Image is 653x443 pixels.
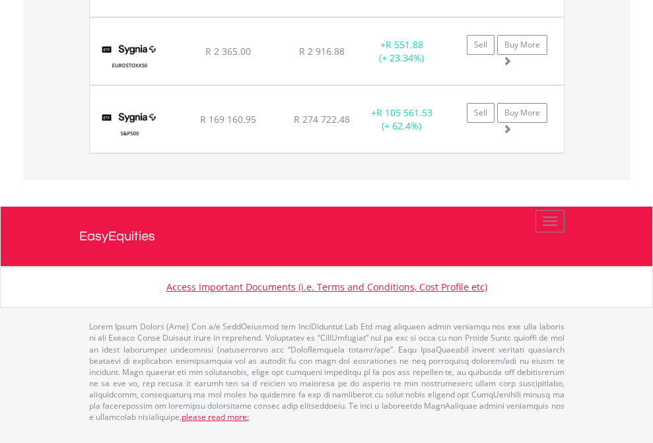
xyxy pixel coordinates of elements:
[79,207,574,266] a: EasyEquities
[361,106,443,133] div: + (+ 62.4%)
[361,38,443,65] div: + (+ 23.34%)
[200,113,256,125] span: R 169 160.95
[205,45,251,57] span: R 2 365.00
[299,45,345,57] span: R 2 916.88
[497,103,547,123] a: Buy More
[467,103,495,123] a: Sell
[182,411,249,423] a: please read more:
[467,35,495,55] a: Sell
[96,34,163,81] img: EQU.ZA.SYGEU.png
[294,113,350,125] span: R 274 722.48
[166,281,487,293] a: Access Important Documents (i.e. Terms and Conditions, Cost Profile etc)
[96,102,163,149] img: EQU.ZA.SYG500.png
[376,106,432,119] span: R 105 561.53
[497,35,547,55] a: Buy More
[89,321,565,423] p: Lorem Ipsum Dolors (Ame) Con a/e SeddOeiusmod tem InciDiduntut Lab Etd mag aliquaen admin veniamq...
[386,38,423,51] span: R 551.88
